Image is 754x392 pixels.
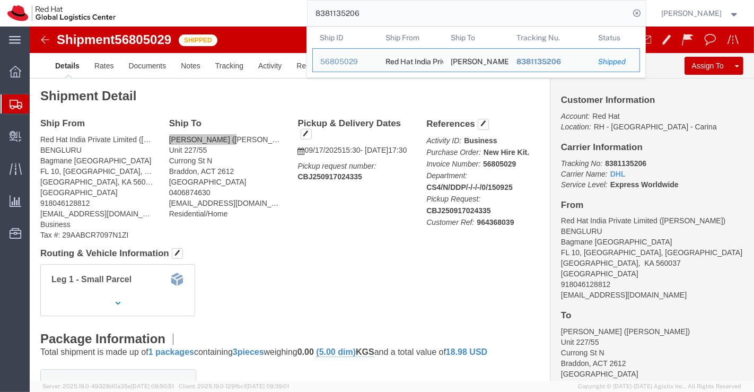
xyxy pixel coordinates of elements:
[30,27,754,381] iframe: FS Legacy Container
[598,56,632,67] div: Shipped
[443,27,509,48] th: Ship To
[320,56,371,67] div: 56805029
[591,27,640,48] th: Status
[246,383,289,389] span: [DATE] 09:39:01
[662,7,722,19] span: Sumitra Hansdah
[378,27,443,48] th: Ship From
[42,383,174,389] span: Server: 2025.19.0-49328d0a35e
[308,1,630,26] input: Search for shipment number, reference number
[312,27,645,77] table: Search Results
[179,383,289,389] span: Client: 2025.19.0-129fbcf
[312,27,378,48] th: Ship ID
[385,49,436,72] div: Red Hat India Private Limited
[516,57,560,66] span: 8381135206
[7,5,116,21] img: logo
[516,56,583,67] div: 8381135206
[451,49,502,72] div: Prathamesh Tarde
[661,7,740,20] button: [PERSON_NAME]
[508,27,591,48] th: Tracking Nu.
[578,382,741,391] span: Copyright © [DATE]-[DATE] Agistix Inc., All Rights Reserved
[131,383,174,389] span: [DATE] 09:50:51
